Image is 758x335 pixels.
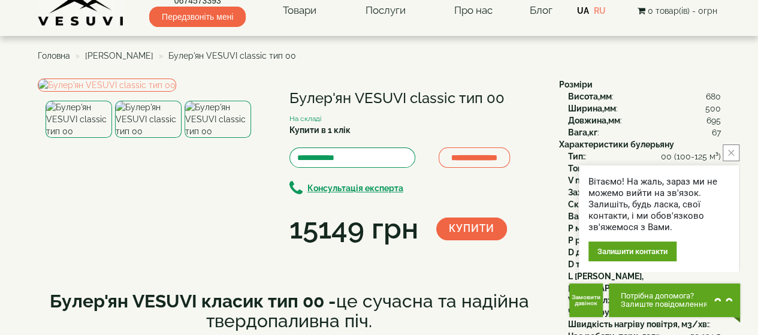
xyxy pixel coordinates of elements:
[609,283,740,317] button: Chat button
[568,114,721,126] div: :
[568,212,650,221] b: Варильна поверхня:
[568,90,721,102] div: :
[568,236,626,245] b: P робоча, кВт:
[568,259,617,269] b: D топки, мм:
[38,291,541,331] h2: це сучасна та надійна твердопаливна піч.
[568,174,721,186] div: :
[289,209,418,249] div: 15149 грн
[568,319,709,329] b: Швидкість нагріву повітря, м3/хв:
[568,188,637,197] b: Захисний кожух:
[647,6,717,16] span: 0 товар(ів) - 0грн
[568,306,721,318] div: :
[568,210,721,222] div: :
[568,234,721,246] div: :
[568,258,721,270] div: :
[149,7,246,27] span: Передзвоніть мені
[706,90,721,102] span: 680
[568,126,721,138] div: :
[568,128,597,137] b: Вага,кг
[588,242,677,261] div: Залишити контакти
[568,270,721,294] div: :
[568,92,612,101] b: Висота,мм
[568,116,620,125] b: Довжина,мм
[705,102,721,114] span: 500
[568,176,674,185] b: V приміщення, м.куб. (м3):
[568,102,721,114] div: :
[568,150,721,162] div: :
[289,124,351,136] label: Купити в 1 клік
[568,295,609,305] b: V топки, л:
[38,79,176,92] img: Булер'ян VESUVI classic тип 00
[436,218,507,240] button: Купити
[705,282,721,294] span: 0.33
[572,294,600,306] span: Замовити дзвінок
[621,292,708,300] span: Потрібна допомога?
[588,176,729,233] div: Вітаємо! На жаль, зараз ми не можемо вийти на зв'язок. Залишіть, будь ласка, свої контакти, і ми ...
[568,248,633,257] b: D димоходу, мм:
[568,224,651,233] b: P максимальна, кВт:
[529,4,552,16] a: Блог
[568,246,721,258] div: :
[568,271,654,293] b: L [PERSON_NAME], [GEOGRAPHIC_DATA]:
[38,51,70,61] a: Головна
[50,291,336,312] b: Булер'ян VESUVI класик тип 00 -
[568,152,585,161] b: Тип:
[568,104,616,113] b: Ширина,мм
[289,114,322,123] small: На складі
[706,114,721,126] span: 695
[621,300,708,309] span: Залиште повідомлення
[568,294,721,306] div: :
[289,90,541,106] h1: Булер'ян VESUVI classic тип 00
[723,144,739,161] button: close button
[559,80,593,89] b: Розміри
[577,6,589,16] a: UA
[46,101,112,138] img: Булер'ян VESUVI classic тип 00
[568,186,721,198] div: :
[568,162,721,174] div: :
[85,51,153,61] a: [PERSON_NAME]
[185,101,251,138] img: Булер'ян VESUVI classic тип 00
[307,183,403,193] b: Консультація експерта
[594,6,606,16] a: RU
[115,101,182,138] img: Булер'ян VESUVI classic тип 00
[568,318,721,330] div: :
[568,200,642,209] b: Скло в дверцятах:
[569,283,603,317] button: Get Call button
[559,140,674,149] b: Характеристики булерьяну
[568,307,668,317] b: Число труб x D труб, мм:
[568,198,721,210] div: :
[568,222,721,234] div: :
[568,164,653,173] b: Товщина металу, мм:
[712,126,721,138] span: 67
[633,4,720,17] button: 0 товар(ів) - 0грн
[168,51,296,61] span: Булер'ян VESUVI classic тип 00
